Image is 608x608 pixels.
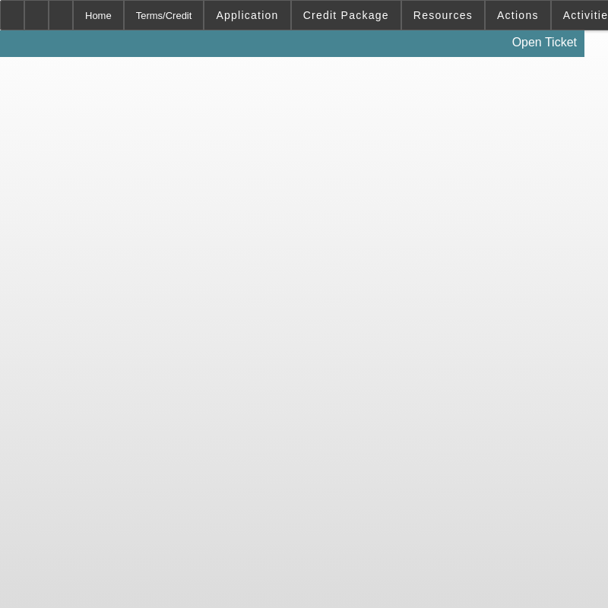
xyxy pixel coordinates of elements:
[486,1,550,30] button: Actions
[204,1,290,30] button: Application
[303,9,389,21] span: Credit Package
[402,1,484,30] button: Resources
[413,9,473,21] span: Resources
[292,1,401,30] button: Credit Package
[506,30,583,55] a: Open Ticket
[497,9,539,21] span: Actions
[216,9,278,21] span: Application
